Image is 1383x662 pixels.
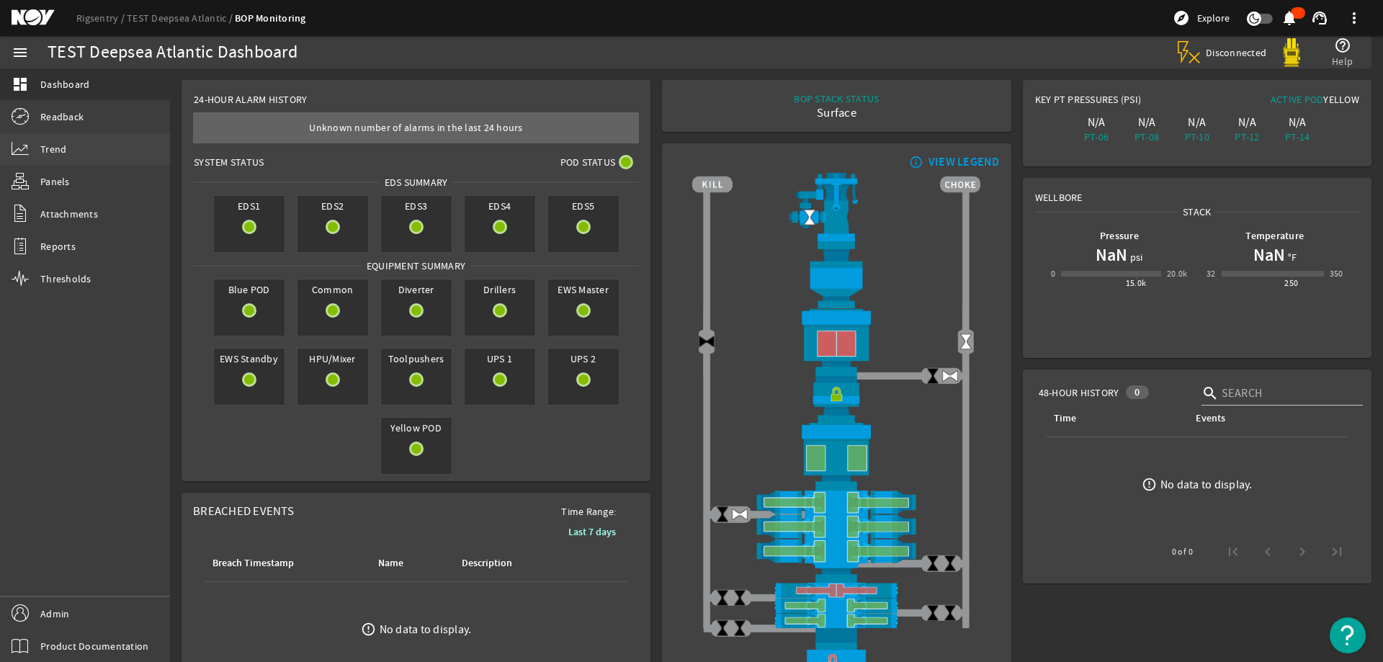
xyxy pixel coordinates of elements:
img: ValveClose.png [924,604,941,622]
img: LowerAnnularClose.png [692,308,980,375]
div: PT-14 [1275,130,1320,144]
b: Pressure [1100,229,1139,243]
img: ValveClose.png [731,589,748,607]
mat-icon: support_agent [1311,9,1328,27]
span: Disconnected [1206,46,1267,59]
div: Breach Timestamp [210,555,359,571]
img: LowerAnnularOpen.png [692,423,980,489]
mat-icon: help_outline [1334,37,1351,54]
span: EDS1 [214,196,285,216]
mat-icon: dashboard [12,76,29,93]
img: Valve2Open.png [957,334,975,351]
img: ValveClose.png [941,555,959,572]
img: ValveClose.png [714,506,731,523]
span: Diverter [381,279,452,300]
span: EDS5 [548,196,619,216]
span: Yellow POD [381,418,452,438]
span: Readback [40,109,84,124]
span: EDS SUMMARY [380,175,453,189]
span: Unknown number of alarms in the last 24 hours [309,121,522,134]
span: EDS3 [381,196,452,216]
span: °F [1285,250,1297,264]
i: search [1201,385,1219,402]
span: Common [297,279,368,300]
mat-icon: error_outline [361,622,376,637]
div: PT-10 [1175,130,1219,144]
div: 32 [1207,267,1216,281]
div: 0 [1051,267,1055,281]
h1: NaN [1096,243,1127,267]
img: ShearRamOpen.png [692,491,980,515]
span: Yellow [1323,93,1359,106]
div: Breach Timestamp [212,555,294,571]
span: psi [1127,250,1143,264]
img: RiserAdapter.png [692,173,980,241]
div: Events [1196,411,1225,426]
span: Help [1332,54,1353,68]
span: Product Documentation [40,639,148,653]
span: Pod Status [560,155,616,169]
div: PT-08 [1124,130,1169,144]
mat-icon: explore [1173,9,1190,27]
span: Reports [40,239,76,254]
input: Search [1222,385,1351,402]
div: N/A [1124,115,1169,130]
div: VIEW LEGEND [928,155,1000,169]
span: Breached Events [193,504,294,519]
div: 250 [1284,276,1298,290]
span: Toolpushers [381,349,452,369]
div: PT-06 [1074,130,1119,144]
span: Drillers [465,279,535,300]
div: No data to display. [1160,478,1253,492]
img: ValveClose.png [924,367,941,385]
span: EWS Standby [214,349,285,369]
div: TEST Deepsea Atlantic Dashboard [48,45,297,60]
button: more_vert [1337,1,1371,35]
img: ValveOpen.png [941,367,959,385]
span: UPS 1 [465,349,535,369]
a: Rigsentry [76,12,127,24]
div: 0 of 0 [1172,545,1193,559]
div: N/A [1225,115,1270,130]
span: 24-Hour Alarm History [194,92,307,107]
div: 15.0k [1126,276,1147,290]
div: No data to display. [380,622,472,637]
span: Blue POD [214,279,285,300]
div: Description [460,555,563,571]
mat-icon: notifications [1281,9,1298,27]
img: ShearRamOpen.png [692,539,980,563]
img: Yellowpod.svg [1277,38,1306,67]
img: FlexJoint.png [692,241,980,308]
img: PipeRamOpen.png [692,598,980,613]
div: Name [378,555,403,571]
span: EWS Master [548,279,619,300]
img: RiserConnectorLock.png [692,376,980,424]
span: Active Pod [1271,93,1324,106]
span: Panels [40,174,70,189]
div: N/A [1074,115,1119,130]
img: ValveClose.png [714,619,731,637]
button: Explore [1167,6,1235,30]
b: Temperature [1245,229,1304,243]
button: Open Resource Center [1330,617,1366,653]
img: PipeRamOpen.png [692,613,980,628]
button: Last 7 days [557,519,627,545]
span: UPS 2 [548,349,619,369]
img: Valve2Open.png [801,209,818,226]
div: Time [1052,411,1176,426]
span: Thresholds [40,272,91,286]
span: Stack [1178,205,1216,219]
span: 48-Hour History [1039,385,1119,400]
span: Admin [40,607,69,621]
b: Last 7 days [568,525,616,539]
div: Key PT Pressures (PSI) [1035,92,1197,112]
span: Time Range: [550,504,627,519]
div: Time [1054,411,1076,426]
img: ValveClose.png [924,555,941,572]
span: Dashboard [40,77,89,91]
span: EDS4 [465,196,535,216]
a: TEST Deepsea Atlantic [127,12,235,24]
div: BOP STACK STATUS [794,91,879,106]
span: Attachments [40,207,98,221]
span: Explore [1197,11,1230,25]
